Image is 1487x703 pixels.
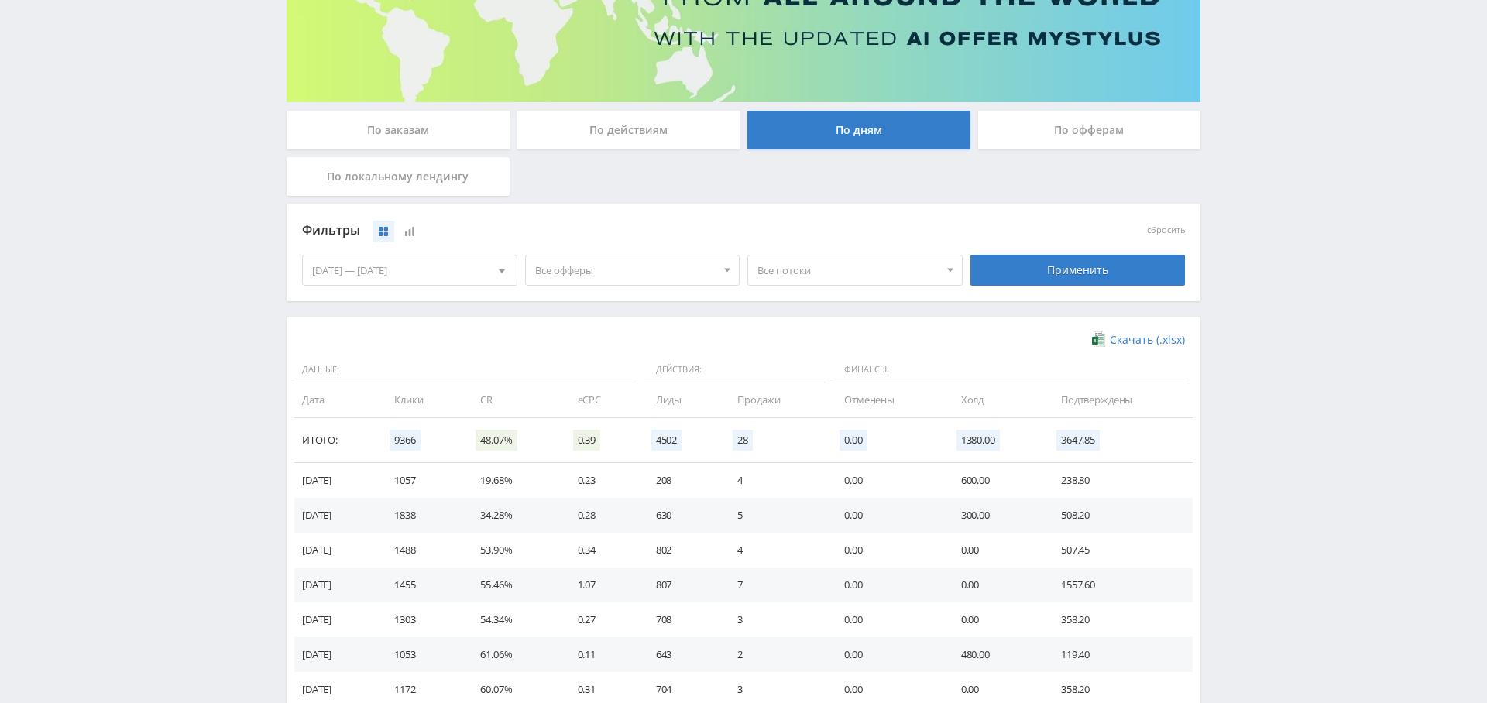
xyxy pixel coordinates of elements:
[294,533,379,568] td: [DATE]
[640,533,722,568] td: 802
[379,533,465,568] td: 1488
[747,111,970,149] div: По дням
[644,357,825,383] span: Действия:
[640,602,722,637] td: 708
[294,418,379,463] td: Итого:
[946,568,1046,602] td: 0.00
[1092,332,1185,348] a: Скачать (.xlsx)
[379,602,465,637] td: 1303
[1046,637,1193,672] td: 119.40
[946,533,1046,568] td: 0.00
[840,430,867,451] span: 0.00
[1046,498,1193,533] td: 508.20
[535,255,716,285] span: Все офферы
[465,463,561,498] td: 19.68%
[1147,225,1185,235] button: сбросить
[302,219,963,242] div: Фильтры
[465,602,561,637] td: 54.34%
[1046,568,1193,602] td: 1557.60
[946,498,1046,533] td: 300.00
[1056,430,1100,451] span: 3647.85
[562,533,640,568] td: 0.34
[946,382,1046,417] td: Холд
[294,637,379,672] td: [DATE]
[465,568,561,602] td: 55.46%
[722,568,829,602] td: 7
[829,463,946,498] td: 0.00
[1046,533,1193,568] td: 507.45
[946,637,1046,672] td: 480.00
[390,430,420,451] span: 9366
[1110,334,1185,346] span: Скачать (.xlsx)
[722,533,829,568] td: 4
[640,382,722,417] td: Лиды
[562,382,640,417] td: eCPC
[562,463,640,498] td: 0.23
[287,157,510,196] div: По локальному лендингу
[829,602,946,637] td: 0.00
[562,568,640,602] td: 1.07
[1092,331,1105,347] img: xlsx
[946,602,1046,637] td: 0.00
[379,637,465,672] td: 1053
[287,111,510,149] div: По заказам
[757,255,939,285] span: Все потоки
[722,637,829,672] td: 2
[829,637,946,672] td: 0.00
[465,498,561,533] td: 34.28%
[303,255,517,285] div: [DATE] — [DATE]
[640,463,722,498] td: 208
[465,637,561,672] td: 61.06%
[722,602,829,637] td: 3
[978,111,1201,149] div: По офферам
[294,463,379,498] td: [DATE]
[294,498,379,533] td: [DATE]
[970,255,1186,286] div: Применить
[379,498,465,533] td: 1838
[956,430,1000,451] span: 1380.00
[379,568,465,602] td: 1455
[946,463,1046,498] td: 600.00
[562,637,640,672] td: 0.11
[294,382,379,417] td: Дата
[640,637,722,672] td: 643
[562,498,640,533] td: 0.28
[476,430,517,451] span: 48.07%
[722,498,829,533] td: 5
[573,430,600,451] span: 0.39
[829,533,946,568] td: 0.00
[294,357,637,383] span: Данные:
[833,357,1189,383] span: Финансы:
[829,568,946,602] td: 0.00
[562,602,640,637] td: 0.27
[733,430,753,451] span: 28
[829,498,946,533] td: 0.00
[640,498,722,533] td: 630
[640,568,722,602] td: 807
[722,382,829,417] td: Продажи
[465,533,561,568] td: 53.90%
[465,382,561,417] td: CR
[294,568,379,602] td: [DATE]
[1046,382,1193,417] td: Подтверждены
[379,382,465,417] td: Клики
[379,463,465,498] td: 1057
[651,430,682,451] span: 4502
[1046,463,1193,498] td: 238.80
[722,463,829,498] td: 4
[517,111,740,149] div: По действиям
[829,382,946,417] td: Отменены
[294,602,379,637] td: [DATE]
[1046,602,1193,637] td: 358.20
